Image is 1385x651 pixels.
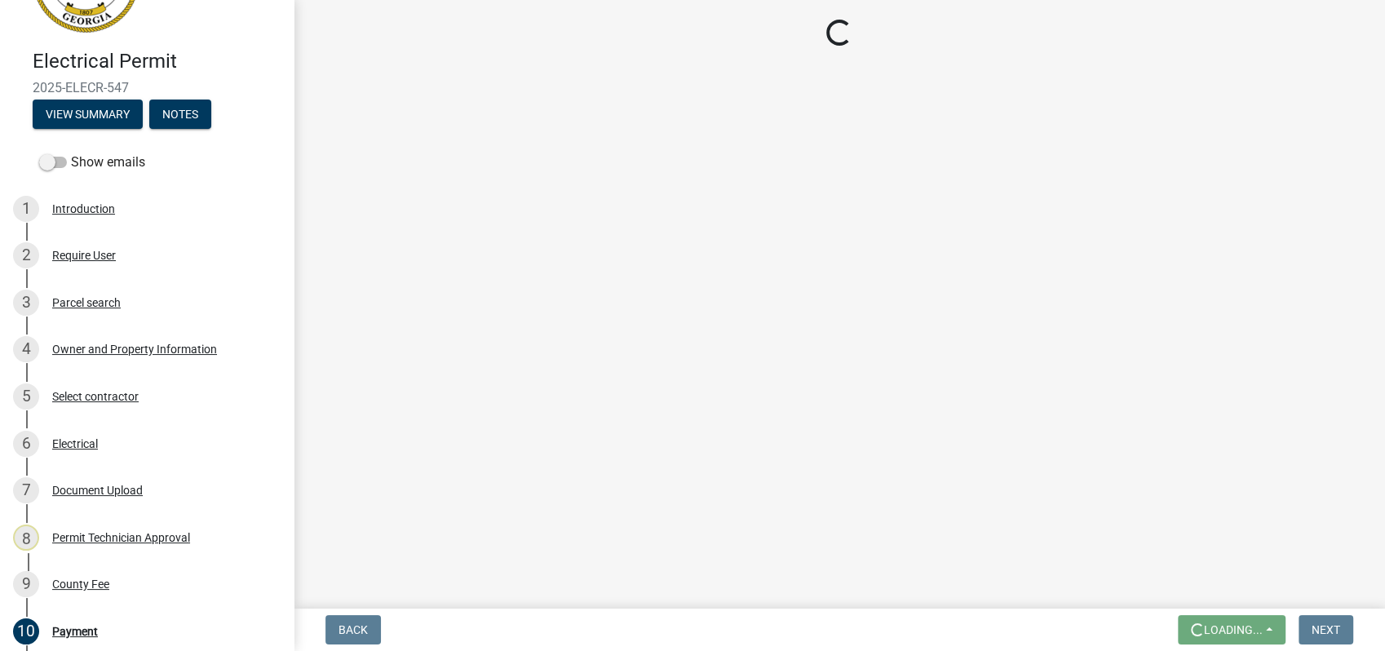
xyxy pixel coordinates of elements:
div: 8 [13,525,39,551]
div: 4 [13,336,39,362]
wm-modal-confirm: Summary [33,108,143,122]
div: Introduction [52,203,115,215]
div: 1 [13,196,39,222]
label: Show emails [39,153,145,172]
div: Owner and Property Information [52,343,217,355]
button: Next [1299,615,1353,644]
div: County Fee [52,578,109,590]
div: Payment [52,626,98,637]
div: Electrical [52,438,98,449]
button: Back [325,615,381,644]
div: 6 [13,431,39,457]
h4: Electrical Permit [33,50,281,73]
span: 2025-ELECR-547 [33,80,261,95]
button: View Summary [33,100,143,129]
div: Select contractor [52,391,139,402]
div: Require User [52,250,116,261]
div: 5 [13,383,39,410]
div: 2 [13,242,39,268]
span: Back [339,623,368,636]
span: Next [1312,623,1340,636]
button: Loading... [1178,615,1285,644]
div: 9 [13,571,39,597]
wm-modal-confirm: Notes [149,108,211,122]
button: Notes [149,100,211,129]
div: Document Upload [52,485,143,496]
div: 7 [13,477,39,503]
div: Permit Technician Approval [52,532,190,543]
div: 3 [13,290,39,316]
div: 10 [13,618,39,644]
div: Parcel search [52,297,121,308]
span: Loading... [1204,623,1263,636]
